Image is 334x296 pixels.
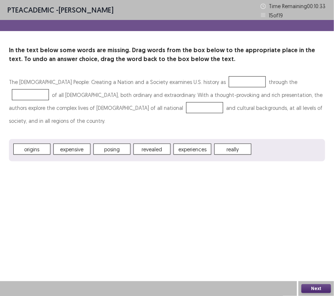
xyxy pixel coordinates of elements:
p: In the text below some words are missing. Drag words from the box below to the appropriate place ... [9,46,325,64]
span: experiences [173,144,211,155]
p: 15 of 19 [269,11,283,19]
p: - [PERSON_NAME] [7,4,113,16]
span: expensive [53,144,90,155]
span: really [214,144,251,155]
span: posing [93,144,130,155]
span: revealed [133,144,171,155]
p: The [DEMOGRAPHIC_DATA] People: Creating a Nation and a Society examines U.S. history as through t... [9,75,325,127]
p: Time Remaining 00 : 10 : 33 [269,2,327,10]
button: Next [301,284,331,293]
span: PTE academic [7,5,54,14]
span: origins [13,144,50,155]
